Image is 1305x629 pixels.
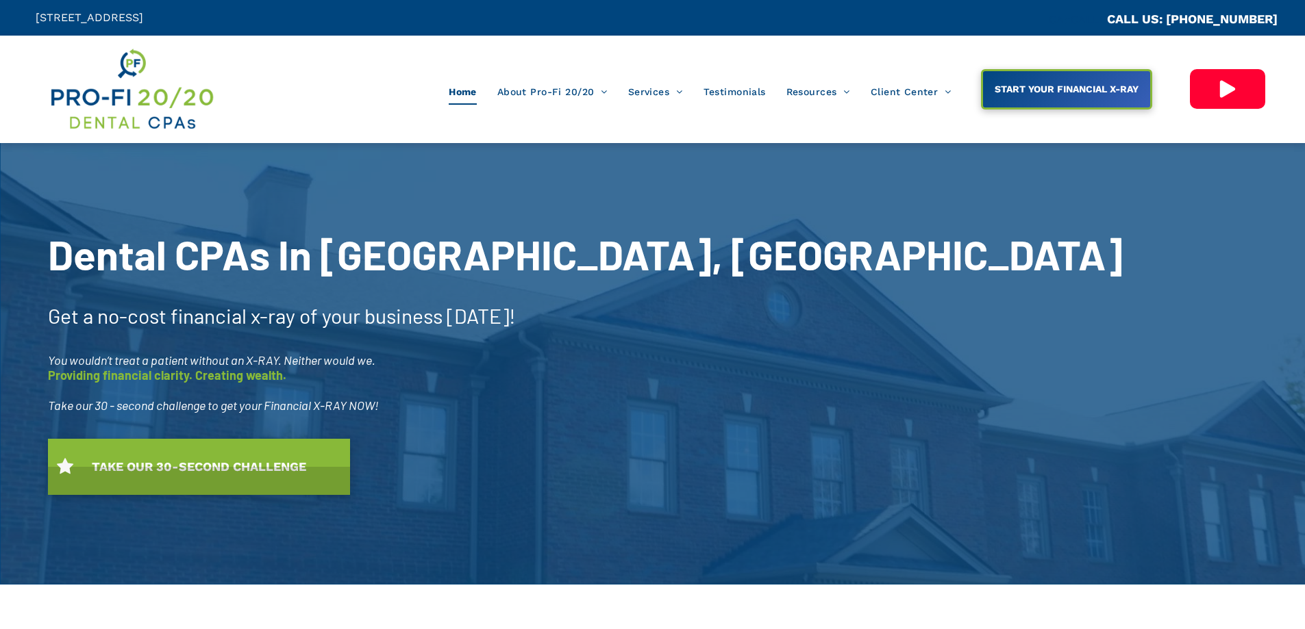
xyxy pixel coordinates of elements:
[693,79,776,105] a: Testimonials
[1107,12,1278,26] a: CALL US: [PHONE_NUMBER]
[618,79,693,105] a: Services
[860,79,962,105] a: Client Center
[87,452,311,480] span: TAKE OUR 30-SECOND CHALLENGE
[97,303,295,328] span: no-cost financial x-ray
[48,352,375,368] span: You wouldn’t treat a patient without an X-RAY. Neither would we.
[981,69,1152,110] a: START YOUR FINANCIAL X-RAY
[438,79,487,105] a: Home
[48,229,1123,279] span: Dental CPAs In [GEOGRAPHIC_DATA], [GEOGRAPHIC_DATA]
[48,368,286,383] span: Providing financial clarity. Creating wealth.
[36,11,143,24] span: [STREET_ADDRESS]
[990,77,1143,101] span: START YOUR FINANCIAL X-RAY
[48,303,93,328] span: Get a
[299,303,516,328] span: of your business [DATE]!
[48,398,379,413] span: Take our 30 - second challenge to get your Financial X-RAY NOW!
[49,46,214,133] img: Get Dental CPA Consulting, Bookkeeping, & Bank Loans
[48,439,350,495] a: TAKE OUR 30-SECOND CHALLENGE
[1049,13,1107,26] span: CA::CALLC
[487,79,618,105] a: About Pro-Fi 20/20
[776,79,860,105] a: Resources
